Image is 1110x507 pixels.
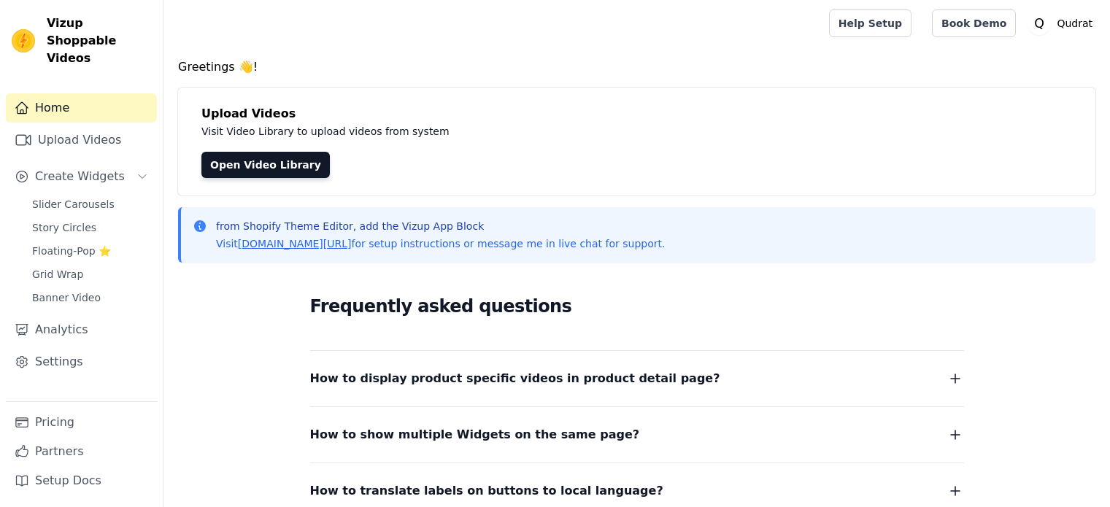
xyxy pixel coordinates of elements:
[32,244,111,258] span: Floating-Pop ⭐
[6,408,157,437] a: Pricing
[6,315,157,344] a: Analytics
[238,238,352,249] a: [DOMAIN_NAME][URL]
[1035,16,1045,31] text: Q
[32,220,96,235] span: Story Circles
[23,264,157,285] a: Grid Wrap
[32,290,101,305] span: Banner Video
[23,194,157,214] a: Slider Carousels
[310,481,964,501] button: How to translate labels on buttons to local language?
[6,347,157,376] a: Settings
[6,437,157,466] a: Partners
[23,287,157,308] a: Banner Video
[829,9,911,37] a: Help Setup
[12,29,35,53] img: Vizup
[23,217,157,238] a: Story Circles
[201,105,1072,123] h4: Upload Videos
[1051,10,1098,36] p: Qudrat
[6,466,157,495] a: Setup Docs
[310,368,964,389] button: How to display product specific videos in product detail page?
[32,197,115,212] span: Slider Carousels
[201,152,330,178] a: Open Video Library
[310,368,720,389] span: How to display product specific videos in product detail page?
[6,125,157,155] a: Upload Videos
[6,162,157,191] button: Create Widgets
[1028,10,1098,36] button: Q Qudrat
[47,15,151,67] span: Vizup Shoppable Videos
[35,168,125,185] span: Create Widgets
[6,93,157,123] a: Home
[201,123,855,140] p: Visit Video Library to upload videos from system
[216,219,665,233] p: from Shopify Theme Editor, add the Vizup App Block
[23,241,157,261] a: Floating-Pop ⭐
[310,425,964,445] button: How to show multiple Widgets on the same page?
[310,292,964,321] h2: Frequently asked questions
[310,481,663,501] span: How to translate labels on buttons to local language?
[216,236,665,251] p: Visit for setup instructions or message me in live chat for support.
[178,58,1095,76] h4: Greetings 👋!
[932,9,1016,37] a: Book Demo
[32,267,83,282] span: Grid Wrap
[310,425,640,445] span: How to show multiple Widgets on the same page?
